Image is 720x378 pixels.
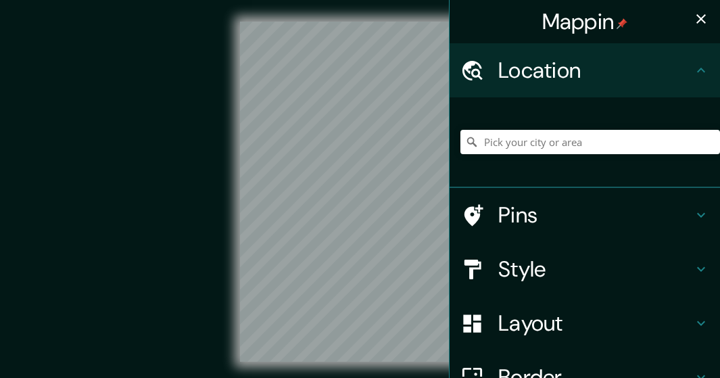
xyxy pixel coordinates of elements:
canvas: Map [240,22,481,362]
div: Layout [450,296,720,350]
div: Style [450,242,720,296]
h4: Pins [498,202,693,229]
div: Location [450,43,720,97]
h4: Mappin [542,8,628,35]
h4: Style [498,256,693,283]
input: Pick your city or area [460,130,720,154]
div: Pins [450,188,720,242]
h4: Layout [498,310,693,337]
iframe: Help widget launcher [600,325,705,363]
img: pin-icon.png [617,18,627,29]
h4: Location [498,57,693,84]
